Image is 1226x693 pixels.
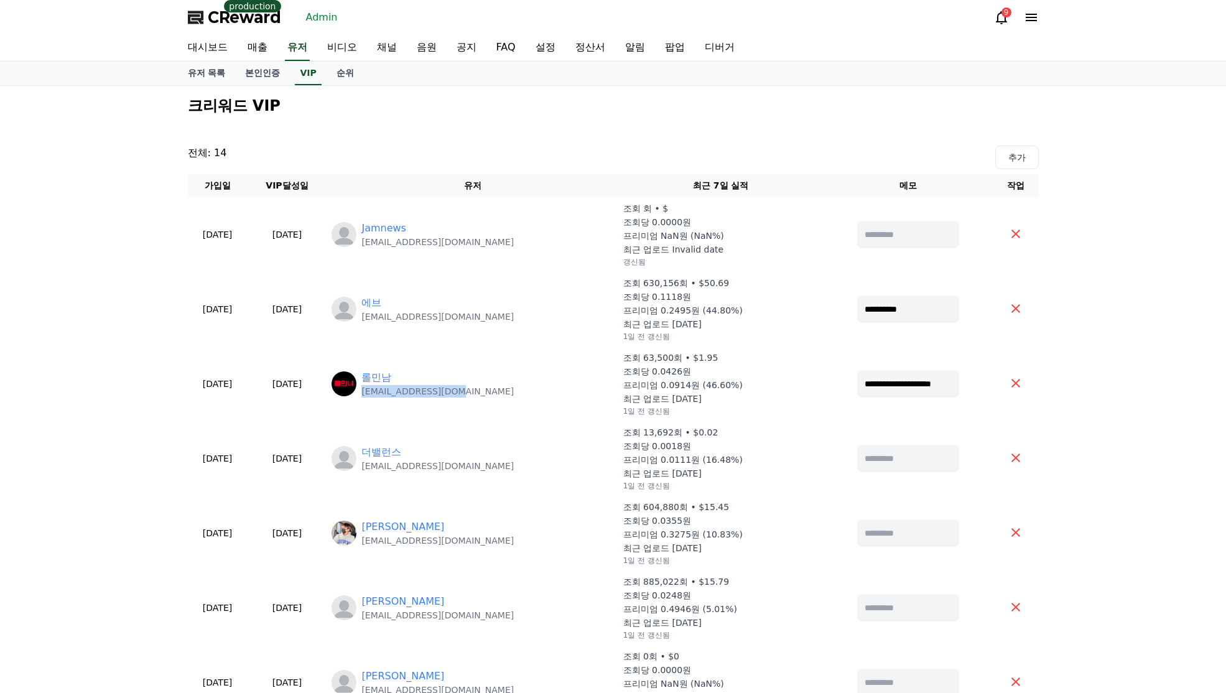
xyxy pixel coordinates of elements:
p: 1일 전 갱신됨 [623,332,670,342]
td: [DATE] [188,570,248,645]
a: CReward [188,7,281,27]
a: [PERSON_NAME] [361,594,444,609]
th: VIP달성일 [248,174,327,197]
p: 조회 0회 • $0 [623,650,679,663]
td: [DATE] [248,197,327,272]
a: 에브 [361,295,381,310]
th: 가입일 [188,174,248,197]
div: 9 [1001,7,1011,17]
a: 채널 [367,35,407,61]
a: Admin [301,7,343,27]
p: 조회당 0.0426원 [623,365,691,378]
h2: 크리워드 VIP [188,96,1039,116]
p: 조회 회 • $ [623,202,669,215]
p: 프리미엄 NaN원 (NaN%) [623,230,724,242]
p: [EMAIL_ADDRESS][DOMAIN_NAME] [361,385,514,398]
p: [EMAIL_ADDRESS][DOMAIN_NAME] [361,236,514,248]
a: 대시보드 [178,35,238,61]
button: 추가 [995,146,1039,169]
img: https://lh3.googleusercontent.com/a/ACg8ocIRkcOePDkb8G556KPr_g5gDUzm96TACHS6QOMRMdmg6EqxY2Y=s96-c [332,371,356,396]
td: [DATE] [248,496,327,570]
a: 유저 [285,35,310,61]
a: 정산서 [565,35,615,61]
td: [DATE] [188,197,248,272]
p: [EMAIL_ADDRESS][DOMAIN_NAME] [361,310,514,323]
img: profile_blank.webp [332,222,356,247]
p: 조회당 0.0355원 [623,514,691,527]
p: 1일 전 갱신됨 [623,481,670,491]
a: 비디오 [317,35,367,61]
p: 조회당 0.1118원 [623,291,691,303]
p: 조회당 0.0000원 [623,216,691,228]
a: 팝업 [655,35,695,61]
a: 유저 목록 [178,62,236,85]
p: 조회당 0.0018원 [623,440,691,452]
a: VIP [295,62,321,85]
td: [DATE] [188,347,248,421]
th: 작업 [993,174,1039,197]
p: 조회 13,692회 • $0.02 [623,426,718,439]
p: [EMAIL_ADDRESS][DOMAIN_NAME] [361,609,514,621]
a: 롤민남 [361,370,391,385]
a: Jamnews [361,221,406,236]
p: 조회 630,156회 • $50.69 [623,277,730,289]
img: profile_blank.webp [332,595,356,620]
p: 1일 전 갱신됨 [623,556,670,565]
p: 조회 63,500회 • $1.95 [623,351,718,364]
p: 조회 885,022회 • $15.79 [623,575,730,588]
p: 1일 전 갱신됨 [623,630,670,640]
td: [DATE] [248,570,327,645]
p: 1일 전 갱신됨 [623,406,670,416]
img: https://cdn.creward.net/profile/user/profile_blank.webp [332,446,356,471]
p: 최근 업로드 [DATE] [623,542,702,554]
td: [DATE] [188,421,248,496]
p: 조회당 0.0248원 [623,589,691,602]
span: CReward [208,7,281,27]
p: 최근 업로드 [DATE] [623,318,702,330]
p: 프리미엄 0.0914원 (46.60%) [623,379,743,391]
a: Settings [160,394,239,426]
a: FAQ [486,35,526,61]
p: 최근 업로드 [DATE] [623,393,702,405]
th: 최근 7일 실적 [618,174,824,197]
p: 최근 업로드 [DATE] [623,616,702,629]
p: 조회당 0.0000원 [623,664,691,676]
p: 갱신됨 [623,257,646,267]
a: 9 [994,10,1009,25]
span: Messages [103,414,140,424]
th: 메모 [824,174,993,197]
a: 매출 [238,35,277,61]
p: 조회 604,880회 • $15.45 [623,501,730,513]
a: 공지 [447,35,486,61]
p: 프리미엄 0.0111원 (16.48%) [623,453,743,466]
a: 더밸런스 [361,445,401,460]
span: Home [32,413,53,423]
a: 순위 [327,62,364,85]
a: 본인인증 [235,62,290,85]
img: https://lh3.googleusercontent.com/a/ACg8ocKhW7DOSSxXEahyzMVGynu3e6j2-ZuN91Drsi2gr1YUW94qyoz8=s96-c [332,521,356,546]
a: 설정 [526,35,565,61]
p: 프리미엄 NaN원 (NaN%) [623,677,724,690]
a: 디버거 [695,35,745,61]
a: Home [4,394,82,426]
p: 프리미엄 0.3275원 (10.83%) [623,528,743,541]
p: 프리미엄 0.2495원 (44.80%) [623,304,743,317]
a: 알림 [615,35,655,61]
p: [EMAIL_ADDRESS][DOMAIN_NAME] [361,460,514,472]
a: [PERSON_NAME] [361,669,444,684]
td: [DATE] [248,347,327,421]
td: [DATE] [188,496,248,570]
p: 프리미엄 0.4946원 (5.01%) [623,603,737,615]
a: Messages [82,394,160,426]
p: 최근 업로드 Invalid date [623,243,723,256]
p: [EMAIL_ADDRESS][DOMAIN_NAME] [361,534,514,547]
td: [DATE] [248,272,327,347]
a: [PERSON_NAME] [361,519,444,534]
td: [DATE] [188,272,248,347]
a: 음원 [407,35,447,61]
p: 전체: 14 [188,146,227,169]
td: [DATE] [248,421,327,496]
th: 유저 [327,174,618,197]
img: https://cdn.creward.net/profile/user/profile_blank.webp [332,297,356,322]
p: 최근 업로드 [DATE] [623,467,702,480]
